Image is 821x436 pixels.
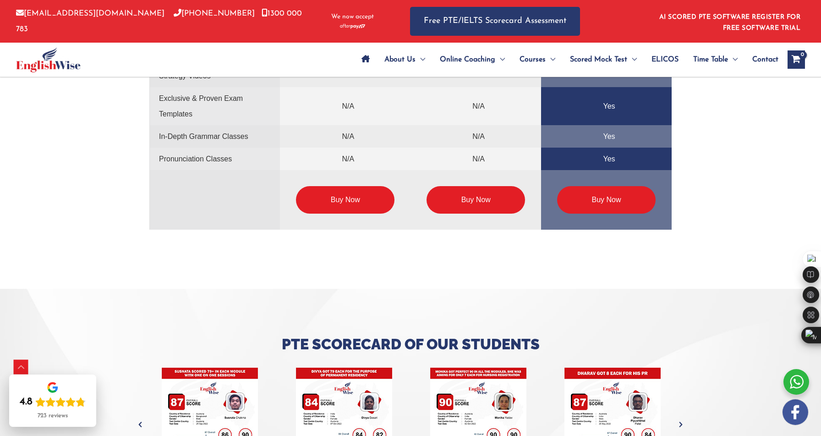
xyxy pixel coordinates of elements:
a: CoursesMenu Toggle [512,44,563,76]
a: Buy Now [296,186,394,214]
div: Rating: 4.8 out of 5 [20,396,86,408]
span: ELICOS [651,44,679,76]
img: white-facebook.png [783,399,808,425]
a: Free PTE/IELTS Scorecard Assessment [410,7,580,36]
a: AI SCORED PTE SOFTWARE REGISTER FOR FREE SOFTWARE TRIAL [659,14,801,32]
span: Online Coaching [440,44,495,76]
span: We now accept [331,12,374,22]
a: Online CoachingMenu Toggle [432,44,512,76]
td: Exclusive & Proven Exam Templates [150,87,280,125]
div: 4.8 [20,396,33,408]
button: Next [676,420,685,429]
a: Scored Mock TestMenu Toggle [563,44,644,76]
td: Pronunciation Classes [150,148,280,170]
td: N/A [410,148,541,170]
nav: Site Navigation: Main Menu [354,44,778,76]
span: About Us [384,44,416,76]
div: 723 reviews [38,412,68,419]
img: Afterpay-Logo [340,24,365,29]
a: ELICOS [644,44,686,76]
td: Yes [541,148,672,170]
td: N/A [280,125,410,148]
span: Time Table [693,44,728,76]
span: Menu Toggle [546,44,555,76]
img: cropped-ew-logo [16,47,81,72]
td: N/A [410,125,541,148]
h3: Pte Scorecard of Our Students [142,335,679,354]
a: View Shopping Cart, empty [788,50,805,69]
a: [EMAIL_ADDRESS][DOMAIN_NAME] [16,10,164,17]
aside: Header Widget 1 [654,6,805,36]
a: About UsMenu Toggle [377,44,432,76]
td: N/A [280,148,410,170]
td: N/A [280,87,410,125]
a: Time TableMenu Toggle [686,44,745,76]
span: Contact [752,44,778,76]
span: Courses [520,44,546,76]
a: 1300 000 783 [16,10,302,33]
a: Buy Now [557,186,656,214]
button: Previous [136,420,145,429]
td: Yes [541,125,672,148]
a: Buy Now [427,186,525,214]
span: Menu Toggle [416,44,425,76]
td: In-Depth Grammar Classes [150,125,280,148]
td: Yes [541,87,672,125]
a: Contact [745,44,778,76]
td: N/A [410,87,541,125]
span: Menu Toggle [728,44,738,76]
span: Scored Mock Test [570,44,627,76]
a: [PHONE_NUMBER] [174,10,255,17]
span: Menu Toggle [627,44,637,76]
span: Menu Toggle [495,44,505,76]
